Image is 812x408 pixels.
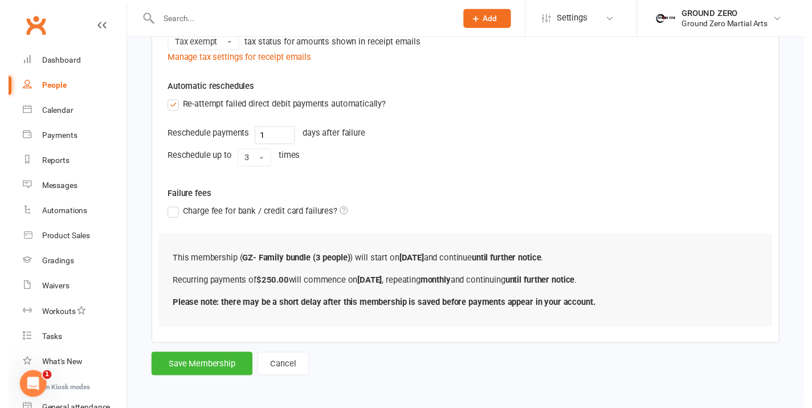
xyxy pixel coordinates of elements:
[162,152,228,165] div: Reschedule up to
[150,11,450,27] input: Search...
[162,33,235,51] button: Tax exempt
[241,35,421,49] div: tax status for amounts shown in receipt emails
[34,56,74,66] div: Dashboard
[162,81,251,95] label: Automatic reschedules
[15,177,120,202] a: Messages
[484,14,499,23] span: Add
[34,364,75,373] div: What's New
[34,159,62,168] div: Reports
[168,256,765,270] p: This membership ( ) will start on and continue .
[15,279,120,305] a: Waivers
[239,258,349,268] b: GZ- Family bundle (3 people)
[34,82,60,91] div: People
[162,53,309,63] a: Manage tax settings for receipt emails
[14,11,42,40] a: Clubworx
[34,287,62,296] div: Waivers
[178,209,336,221] span: Charge fee for bank / credit card failures?
[146,359,249,383] button: Save Membership
[34,210,80,219] div: Automations
[34,338,55,348] div: Tasks
[15,305,120,331] a: Workouts
[356,280,381,291] b: [DATE]
[15,228,120,254] a: Product Sales
[659,7,682,30] img: thumb_image1749514215.png
[15,202,120,228] a: Automations
[300,129,364,142] div: days after failure
[421,280,451,291] b: monthly
[473,258,544,268] b: until further notice
[687,9,775,19] div: GROUND ZERO
[34,133,70,142] div: Payments
[15,74,120,100] a: People
[34,313,68,322] div: Workouts
[15,151,120,177] a: Reports
[11,378,39,405] iframe: Intercom live chat
[254,359,307,383] button: Cancel
[162,129,246,142] div: Reschedule payments
[34,262,67,271] div: Gradings
[162,99,385,113] label: Re-attempt failed direct debit payments automatically?
[15,125,120,151] a: Payments
[507,280,578,291] b: until further notice
[15,100,120,125] a: Calendar
[253,280,286,291] b: $250.00
[464,9,513,28] button: Add
[35,378,44,387] span: 1
[34,108,66,117] div: Calendar
[170,37,213,47] span: Tax exempt
[34,236,83,245] div: Product Sales
[687,19,775,29] div: Ground Zero Martial Arts
[15,356,120,382] a: What's New
[154,190,779,204] label: Failure fees
[234,152,268,170] button: 3
[34,185,70,194] div: Messages
[168,279,765,292] p: Recurring payments of will commence on , repeating and continuing .
[15,48,120,74] a: Dashboard
[276,152,297,165] div: times
[15,331,120,356] a: Tasks
[241,156,246,166] span: 3
[560,6,591,31] span: Settings
[168,303,599,313] b: Please note: there may be a short delay after this membership is saved before payments appear in ...
[15,254,120,279] a: Gradings
[399,258,424,268] b: [DATE]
